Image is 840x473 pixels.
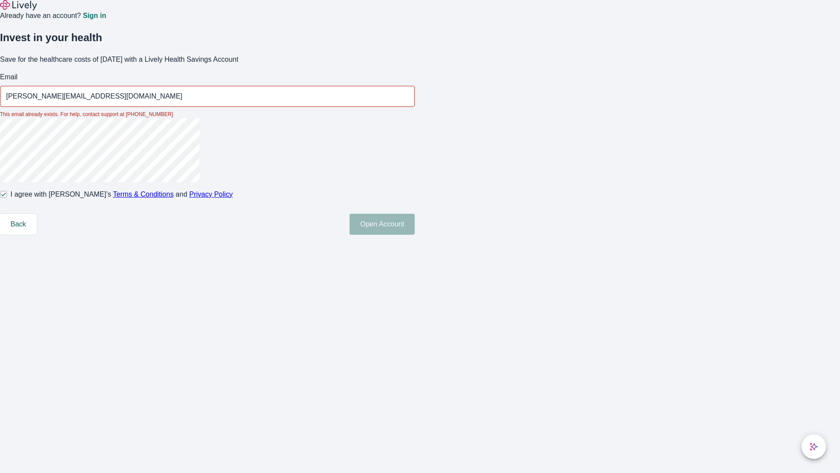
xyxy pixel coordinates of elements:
button: chat [801,434,826,459]
a: Sign in [83,12,106,19]
a: Privacy Policy [189,191,233,198]
svg: Lively AI Assistant [809,442,818,451]
a: Terms & Conditions [113,191,174,198]
span: I agree with [PERSON_NAME]’s and [10,189,233,200]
